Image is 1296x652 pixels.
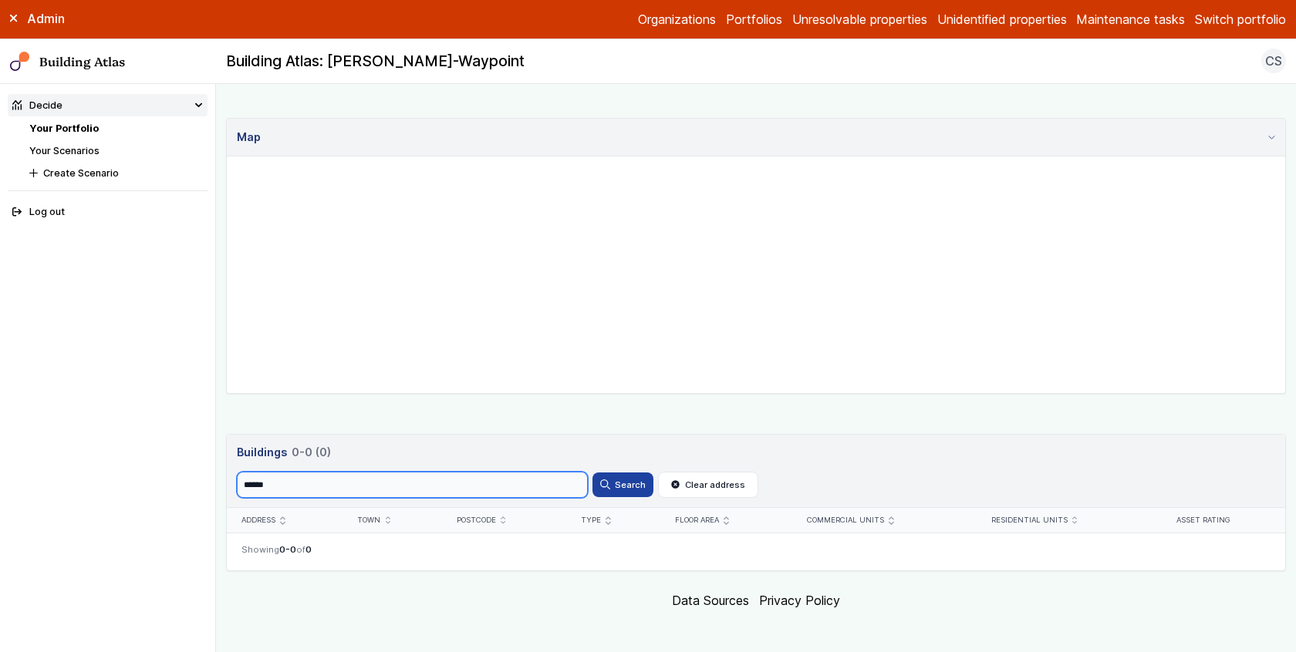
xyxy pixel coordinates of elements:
[237,444,1276,461] h3: Buildings
[658,472,758,498] button: Clear address
[8,94,208,116] summary: Decide
[1176,516,1271,526] div: Asset rating
[457,516,552,526] div: Postcode
[292,444,331,461] span: 0-0 (0)
[1261,49,1286,73] button: CS
[991,516,1145,526] div: Residential units
[581,516,646,526] div: Type
[279,544,296,555] span: 0-0
[357,516,427,526] div: Town
[792,10,927,29] a: Unresolvable properties
[1265,52,1282,70] span: CS
[592,472,653,497] button: Search
[675,516,778,526] div: Floor area
[759,593,840,608] a: Privacy Policy
[1076,10,1185,29] a: Maintenance tasks
[227,533,1285,570] nav: Table navigation
[726,10,782,29] a: Portfolios
[241,516,328,526] div: Address
[241,543,312,556] span: Showing of
[305,544,312,555] span: 0
[937,10,1067,29] a: Unidentified properties
[10,52,30,72] img: main-0bbd2752.svg
[226,52,525,72] h2: Building Atlas: [PERSON_NAME]-Waypoint
[8,201,208,223] button: Log out
[29,145,100,156] a: Your Scenarios
[25,162,208,184] button: Create Scenario
[12,98,62,113] div: Decide
[1195,10,1286,29] button: Switch portfolio
[638,10,716,29] a: Organizations
[29,123,99,134] a: Your Portfolio
[807,516,961,526] div: Commercial units
[227,119,1285,156] summary: Map
[672,593,749,608] a: Data Sources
